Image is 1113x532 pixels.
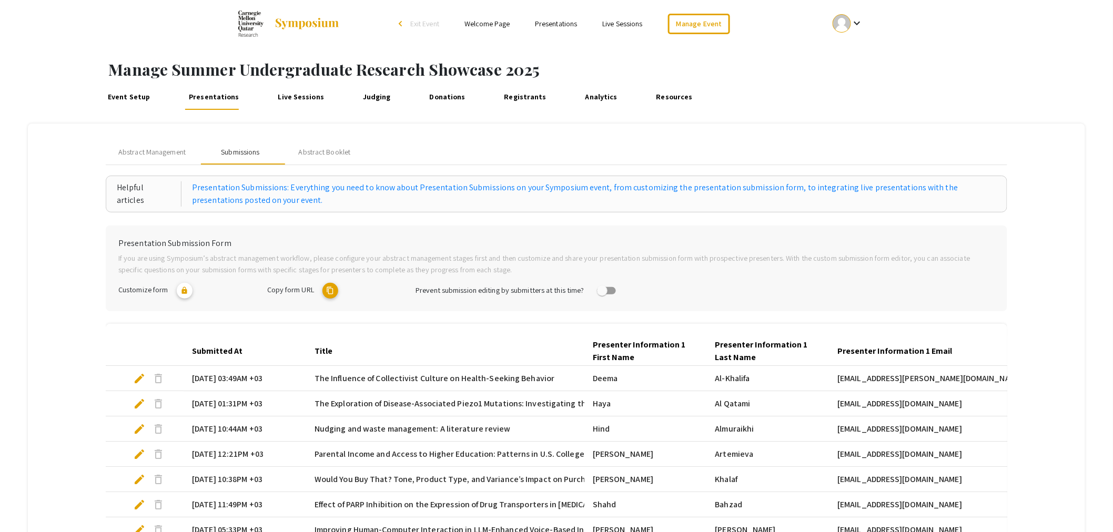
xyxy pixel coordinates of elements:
[707,442,829,467] mat-cell: Artemieva
[360,85,393,110] a: Judging
[133,498,146,511] span: edit
[184,467,306,492] mat-cell: [DATE] 10:38PM +03
[105,85,153,110] a: Event Setup
[186,85,242,110] a: Presentations
[584,492,707,517] mat-cell: Shahd
[715,339,812,364] div: Presenter Information 1 Last Name
[118,285,168,295] span: Customize form
[315,372,554,385] span: The Influence of Collectivist Culture on Health-Seeking Behavior
[8,485,45,524] iframe: Chat
[603,19,643,28] a: Live Sessions
[315,345,342,357] div: Title
[427,85,468,110] a: Donations
[133,372,146,385] span: edit
[184,442,306,467] mat-cell: [DATE] 12:21PM +03
[152,448,165,461] span: delete
[118,252,995,275] p: If you are using Symposium’s abstract management workflow, please configure your abstract managem...
[177,283,193,299] mat-icon: lock
[707,416,829,442] mat-cell: Almuraikhi
[152,397,165,410] span: delete
[133,423,146,435] span: edit
[152,372,165,385] span: delete
[584,391,707,416] mat-cell: Haya
[133,397,146,410] span: edit
[668,14,730,34] a: Manage Event
[221,147,259,158] div: Submissions
[315,448,691,461] span: Parental Income and Access to Higher Education: Patterns in U.S. College Application and Attendance
[184,366,306,391] mat-cell: [DATE] 03:49AM +03
[267,285,314,295] span: Copy form URL
[829,442,1018,467] mat-cell: [EMAIL_ADDRESS][DOMAIN_NAME]
[584,467,707,492] mat-cell: [PERSON_NAME]
[593,339,699,364] div: Presenter Information 1 First Name
[399,21,405,27] div: arrow_back_ios
[315,397,948,410] span: The Exploration of Disease-Associated Piezo1 Mutations: Investigating the Impact of M2241R, R2482...
[184,416,306,442] mat-cell: [DATE] 10:44AM +03
[315,345,332,357] div: Title
[108,60,1113,79] h1: Manage Summer Undergraduate Research Showcase 2025
[707,366,829,391] mat-cell: Al-Khalifa
[707,467,829,492] mat-cell: Khalaf
[118,238,995,248] h6: Presentation Submission Form
[582,85,620,110] a: Analytics
[829,467,1018,492] mat-cell: [EMAIL_ADDRESS][DOMAIN_NAME]
[315,423,511,435] span: Nudging and waste management: A literature review
[464,19,510,28] a: Welcome Page
[829,366,1018,391] mat-cell: [EMAIL_ADDRESS][PERSON_NAME][DOMAIN_NAME]
[315,498,655,511] span: Effect of PARP Inhibition on the Expression of Drug Transporters in [MEDICAL_DATA] Cell Lines
[822,12,875,35] button: Expand account dropdown
[829,391,1018,416] mat-cell: [EMAIL_ADDRESS][DOMAIN_NAME]
[707,492,829,517] mat-cell: Bahzad
[416,285,584,295] span: Prevent submission editing by submitters at this time?
[118,147,186,158] span: Abstract Management
[715,339,821,364] div: Presenter Information 1 Last Name
[584,442,707,467] mat-cell: [PERSON_NAME]
[851,17,864,29] mat-icon: Expand account dropdown
[837,345,952,357] div: Presenter Information 1 Email
[707,391,829,416] mat-cell: Al Qatami
[829,416,1018,442] mat-cell: [EMAIL_ADDRESS][DOMAIN_NAME]
[192,345,242,357] div: Submitted At
[192,181,996,207] a: Presentation Submissions: Everything you need to know about Presentation Submissions on your Symp...
[274,17,340,30] img: Symposium by ForagerOne
[192,345,252,357] div: Submitted At
[133,473,146,486] span: edit
[238,11,340,37] a: Summer Undergraduate Research Showcase 2025
[152,498,165,511] span: delete
[584,416,707,442] mat-cell: Hind
[299,147,351,158] div: Abstract Booklet
[829,492,1018,517] mat-cell: [EMAIL_ADDRESS][DOMAIN_NAME]
[275,85,327,110] a: Live Sessions
[410,19,439,28] span: Exit Event
[238,11,264,37] img: Summer Undergraduate Research Showcase 2025
[837,345,962,357] div: Presenter Information 1 Email
[184,492,306,517] mat-cell: [DATE] 11:49PM +03
[322,283,338,299] mat-icon: copy URL
[535,19,577,28] a: Presentations
[152,423,165,435] span: delete
[184,391,306,416] mat-cell: [DATE] 01:31PM +03
[593,339,689,364] div: Presenter Information 1 First Name
[653,85,695,110] a: Resources
[117,181,181,207] div: Helpful articles
[315,473,624,486] span: Would You Buy That? Tone, Product Type, and Variance’s Impact on Purchase Intent
[501,85,549,110] a: Registrants
[584,366,707,391] mat-cell: Deema
[133,448,146,461] span: edit
[152,473,165,486] span: delete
